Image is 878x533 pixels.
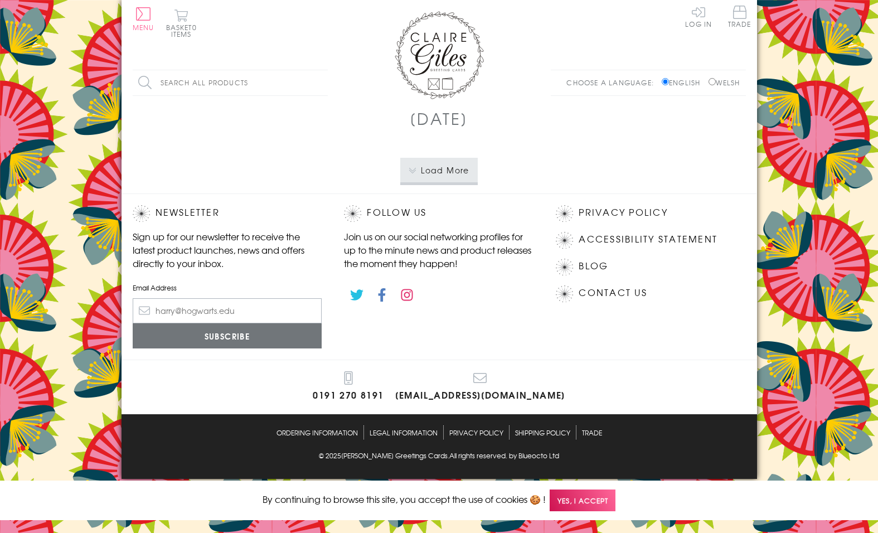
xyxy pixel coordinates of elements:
input: harry@hogwarts.edu [133,298,322,323]
button: Load More [400,158,478,182]
a: Ordering Information [277,425,358,439]
p: Join us on our social networking profiles for up to the minute news and product releases the mome... [344,230,533,270]
a: [PERSON_NAME] Greetings Cards [341,450,448,462]
a: Log In [685,6,712,27]
input: Subscribe [133,323,322,348]
a: by Blueocto Ltd [509,450,559,462]
a: Legal Information [370,425,438,439]
input: Welsh [709,78,716,85]
a: [EMAIL_ADDRESS][DOMAIN_NAME] [395,371,565,403]
span: Yes, I accept [550,490,615,511]
h1: [DATE] [410,107,468,130]
button: Basket0 items [166,9,197,37]
a: Privacy Policy [579,205,667,220]
p: Choose a language: [566,77,659,88]
input: English [662,78,669,85]
span: Trade [728,6,751,27]
p: Sign up for our newsletter to receive the latest product launches, news and offers directly to yo... [133,230,322,270]
a: 0191 270 8191 [313,371,384,403]
a: Accessibility Statement [579,232,717,247]
span: Menu [133,22,154,32]
img: Claire Giles Greetings Cards [395,11,484,99]
a: Shipping Policy [515,425,570,439]
label: English [662,77,706,88]
a: Trade [728,6,751,30]
label: Welsh [709,77,740,88]
a: Privacy Policy [449,425,503,439]
p: © 2025 . [133,450,746,461]
input: Search all products [133,70,328,95]
label: Email Address [133,283,322,293]
h2: Follow Us [344,205,533,222]
button: Menu [133,7,154,31]
span: All rights reserved. [449,450,507,461]
input: Search [317,70,328,95]
h2: Newsletter [133,205,322,222]
a: Trade [582,425,602,439]
a: Blog [579,259,608,274]
a: Contact Us [579,285,647,301]
span: 0 items [171,22,197,39]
